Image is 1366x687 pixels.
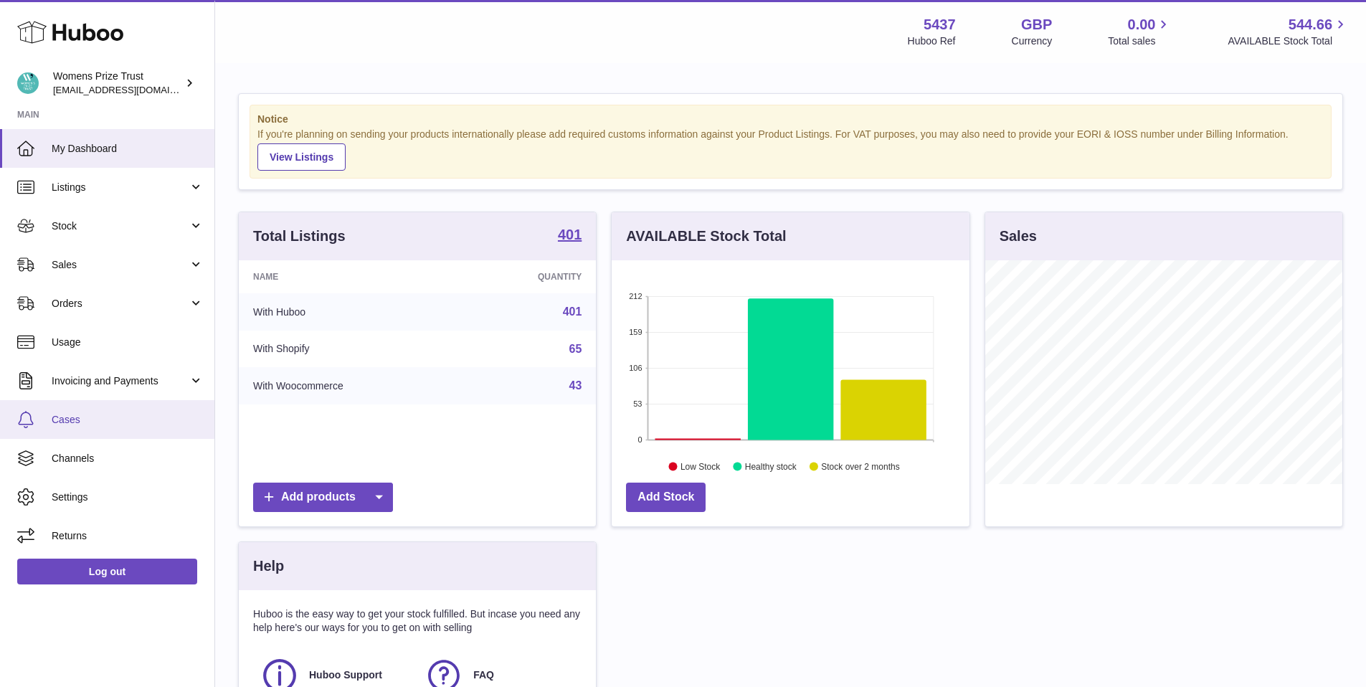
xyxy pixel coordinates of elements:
strong: Notice [257,113,1324,126]
h3: Sales [1000,227,1037,246]
td: With Shopify [239,331,460,368]
text: Stock over 2 months [822,461,900,471]
span: 0.00 [1128,15,1156,34]
span: AVAILABLE Stock Total [1228,34,1349,48]
h3: Help [253,556,284,576]
a: 544.66 AVAILABLE Stock Total [1228,15,1349,48]
strong: 5437 [924,15,956,34]
span: Orders [52,297,189,311]
p: Huboo is the easy way to get your stock fulfilled. But incase you need any help here's our ways f... [253,607,582,635]
a: 65 [569,343,582,355]
span: Stock [52,219,189,233]
span: 544.66 [1289,15,1332,34]
h3: Total Listings [253,227,346,246]
a: 43 [569,379,582,392]
text: 0 [638,435,642,444]
a: 401 [563,305,582,318]
a: Log out [17,559,197,584]
div: Womens Prize Trust [53,70,182,97]
text: 53 [634,399,642,408]
span: Channels [52,452,204,465]
span: FAQ [473,668,494,682]
td: With Huboo [239,293,460,331]
th: Name [239,260,460,293]
a: 0.00 Total sales [1108,15,1172,48]
span: Invoicing and Payments [52,374,189,388]
span: Huboo Support [309,668,382,682]
span: Cases [52,413,204,427]
a: Add Stock [626,483,706,512]
text: 212 [629,292,642,300]
text: 159 [629,328,642,336]
img: info@womensprizeforfiction.co.uk [17,72,39,94]
span: Usage [52,336,204,349]
span: My Dashboard [52,142,204,156]
text: Low Stock [680,461,721,471]
text: Healthy stock [745,461,797,471]
span: Listings [52,181,189,194]
td: With Woocommerce [239,367,460,404]
span: Returns [52,529,204,543]
a: View Listings [257,143,346,171]
span: Total sales [1108,34,1172,48]
h3: AVAILABLE Stock Total [626,227,786,246]
text: 106 [629,364,642,372]
span: [EMAIL_ADDRESS][DOMAIN_NAME] [53,84,211,95]
div: Currency [1012,34,1053,48]
a: Add products [253,483,393,512]
div: Huboo Ref [908,34,956,48]
strong: 401 [558,227,582,242]
strong: GBP [1021,15,1052,34]
a: 401 [558,227,582,245]
span: Sales [52,258,189,272]
span: Settings [52,491,204,504]
div: If you're planning on sending your products internationally please add required customs informati... [257,128,1324,171]
th: Quantity [460,260,596,293]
